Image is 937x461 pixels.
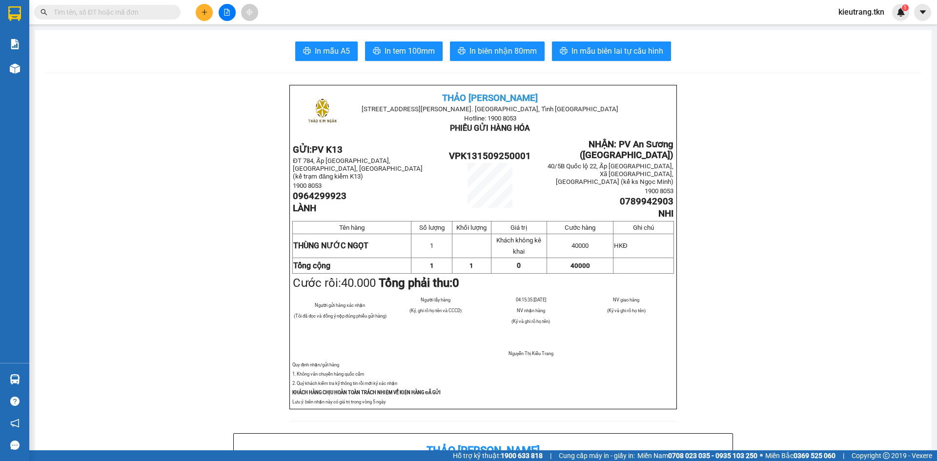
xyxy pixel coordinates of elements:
[293,157,423,180] span: ĐT 784, Ấp [GEOGRAPHIC_DATA], [GEOGRAPHIC_DATA], [GEOGRAPHIC_DATA] (kế trạm đăng kiểm K13)
[496,237,541,255] span: Khách không kê khai
[10,39,20,49] img: solution-icon
[794,452,835,460] strong: 0369 525 060
[54,7,169,18] input: Tìm tên, số ĐT hoặc mã đơn
[580,139,673,160] span: NHẬN: PV An Sương ([GEOGRAPHIC_DATA])
[10,441,20,450] span: message
[571,242,589,249] span: 40000
[293,191,346,201] span: 0964299923
[292,381,397,386] span: 2. Quý khách kiểm tra kỹ thông tin rồi mới ký xác nhận
[315,302,365,308] span: Người gửi hàng xác nhận
[315,45,350,57] span: In mẫu A5
[902,4,909,11] sup: 1
[571,45,663,57] span: In mẫu biên lai tự cấu hình
[914,4,931,21] button: caret-down
[517,261,521,269] span: 0
[607,308,646,313] span: (Ký và ghi rõ họ tên)
[918,8,927,17] span: caret-down
[552,41,671,61] button: printerIn mẫu biên lai tự cấu hình
[765,450,835,461] span: Miền Bắc
[469,262,473,269] span: 1
[760,454,763,458] span: ⚪️
[645,187,673,195] span: 1900 8053
[292,371,364,377] span: 1. Không vân chuyển hàng quốc cấm
[10,419,20,428] span: notification
[458,47,466,56] span: printer
[379,276,459,290] strong: Tổng phải thu:
[517,308,545,313] span: NV nhận hàng
[501,452,543,460] strong: 1900 633 818
[883,452,890,459] span: copyright
[196,4,213,21] button: plus
[831,6,892,18] span: kieutrang.tkn
[365,41,443,61] button: printerIn tem 100mm
[613,297,639,302] span: NV giao hàng
[548,162,673,185] span: 40/5B Quốc lộ 22, Ấp [GEOGRAPHIC_DATA], Xã [GEOGRAPHIC_DATA], [GEOGRAPHIC_DATA] (kế ks Ngọc Minh)
[614,242,628,249] span: HKĐ
[219,4,236,21] button: file-add
[10,397,20,406] span: question-circle
[560,47,568,56] span: printer
[292,390,441,395] strong: KHÁCH HÀNG CHỊU HOÀN TOÀN TRÁCH NHIỆM VỀ KIỆN HÀNG ĐÃ GỬI
[449,151,531,161] span: VPK131509250001
[385,45,435,57] span: In tem 100mm
[246,9,253,16] span: aim
[620,196,673,207] span: 0789942903
[10,63,20,74] img: warehouse-icon
[8,6,21,21] img: logo-vxr
[511,319,550,324] span: (Ký và ghi rõ họ tên)
[294,313,387,319] span: (Tôi đã đọc và đồng ý nộp đúng phiếu gửi hàng)
[224,9,230,16] span: file-add
[427,444,540,457] b: Thảo [PERSON_NAME]
[41,9,47,16] span: search
[464,115,516,122] span: Hotline: 1900 8053
[559,450,635,461] span: Cung cấp máy in - giấy in:
[373,47,381,56] span: printer
[637,450,757,461] span: Miền Nam
[10,374,20,384] img: warehouse-icon
[303,47,311,56] span: printer
[293,203,316,214] span: LÀNH
[419,224,445,231] span: Số lượng
[570,262,590,269] span: 40000
[293,241,368,250] span: THÙNG NƯỚC NGỌT
[452,276,459,290] span: 0
[510,224,527,231] span: Giá trị
[421,297,450,302] span: Người lấy hàng
[469,45,537,57] span: In biên nhận 80mm
[903,4,907,11] span: 1
[509,351,553,356] span: Nguyễn Thị Kiều Trang
[292,362,339,367] span: Quy định nhận/gửi hàng
[293,261,330,270] strong: Tổng cộng
[201,9,208,16] span: plus
[292,399,386,404] span: Lưu ý: biên nhận này có giá trị trong vòng 5 ngày
[241,4,258,21] button: aim
[456,224,487,231] span: Khối lượng
[430,262,434,269] span: 1
[843,450,844,461] span: |
[565,224,595,231] span: Cước hàng
[362,105,618,113] span: [STREET_ADDRESS][PERSON_NAME]. [GEOGRAPHIC_DATA], Tỉnh [GEOGRAPHIC_DATA]
[293,144,343,155] strong: GỬI:
[633,224,654,231] span: Ghi chú
[293,276,459,290] span: Cước rồi:
[339,224,365,231] span: Tên hàng
[295,41,358,61] button: printerIn mẫu A5
[450,41,545,61] button: printerIn biên nhận 80mm
[312,144,343,155] span: PV K13
[550,450,551,461] span: |
[442,93,538,103] span: THẢO [PERSON_NAME]
[668,452,757,460] strong: 0708 023 035 - 0935 103 250
[896,8,905,17] img: icon-new-feature
[341,276,376,290] span: 40.000
[516,297,546,302] span: 04:15:35 [DATE]
[453,450,543,461] span: Hỗ trợ kỹ thuật:
[409,308,462,313] span: (Ký, ghi rõ họ tên và CCCD)
[450,123,530,133] span: PHIẾU GỬI HÀNG HÓA
[658,208,673,219] span: NHI
[293,182,322,189] span: 1900 8053
[430,242,433,249] span: 1
[298,88,346,137] img: logo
